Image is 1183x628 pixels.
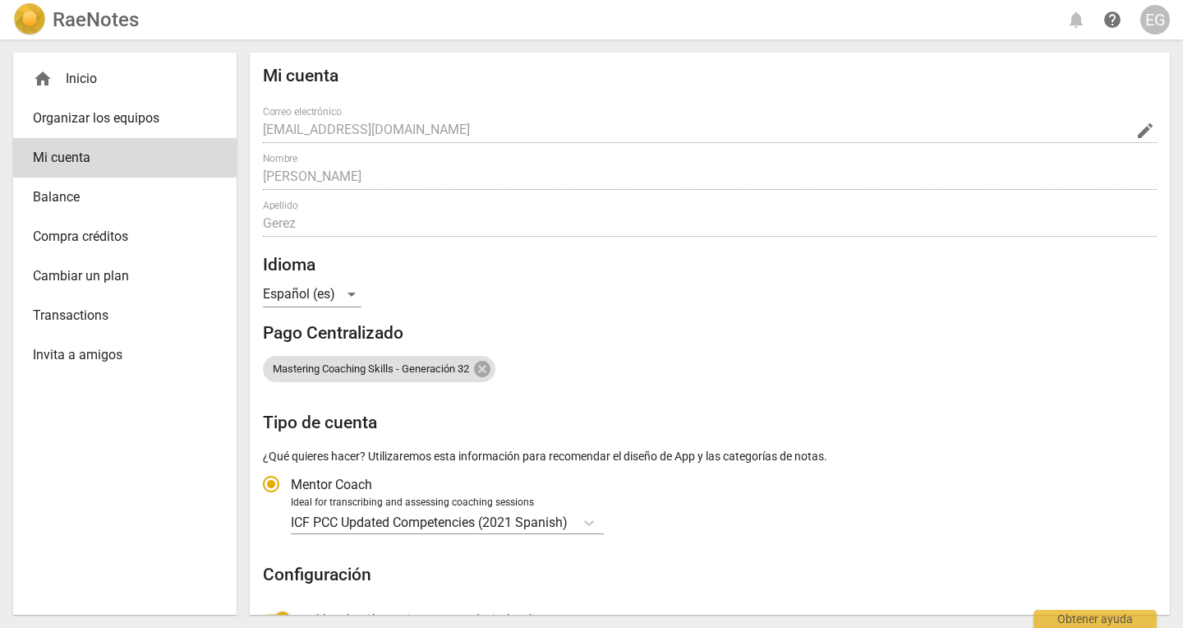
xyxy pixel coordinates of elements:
span: Transactions [33,306,204,326]
img: Logo [13,3,46,36]
h2: Tipo de cuenta [263,413,1157,433]
span: Mi cuenta [33,148,204,168]
span: Mentor Coach [291,475,372,494]
span: help [1102,10,1122,30]
input: Ideal for transcribing and assessing coaching sessionsICF PCC Updated Competencies (2021 Spanish) [569,515,573,530]
div: Español (es) [263,281,361,307]
h2: Idioma [263,255,1157,275]
div: Inicio [13,59,237,99]
div: Tipo de cuenta [263,464,1157,534]
span: Doble pulsación comienza a reproducir el audio [302,611,541,628]
a: Mi cuenta [13,138,237,178]
h2: Pago Centralizado [263,323,1157,344]
a: Cambiar un plan [13,256,237,296]
span: Invita a amigos [33,345,204,365]
a: Obtener ayuda [1098,5,1127,35]
a: Compra créditos [13,217,237,256]
p: ICF PCC Updated Competencies (2021 Spanish) [291,513,568,532]
button: Change Email [1134,119,1157,142]
a: Invita a amigos [13,335,237,375]
div: Obtener ayuda [1033,610,1157,628]
span: home [33,69,53,89]
span: Balance [33,187,204,207]
button: EG [1140,5,1170,35]
a: Transactions [13,296,237,335]
a: Organizar los equipos [13,99,237,138]
label: Correo electrónico [263,107,341,117]
h2: Mi cuenta [263,66,1157,86]
span: Cambiar un plan [33,266,204,286]
span: edit [1135,121,1155,141]
p: ¿Qué quieres hacer? Utilizaremos esta información para recomendar el diseño de App y las categorí... [263,448,1157,465]
span: Organizar los equipos [33,109,204,128]
div: Mastering Coaching Skills - Generación 32 [263,356,495,382]
label: Apellido [263,201,298,210]
div: Inicio [33,69,204,89]
span: Mastering Coaching Skills - Generación 32 [263,363,479,376]
h2: RaeNotes [53,8,139,31]
label: Nombre [263,154,297,164]
span: Compra créditos [33,227,204,247]
h2: Configuración [263,565,1157,585]
a: LogoRaeNotes [13,3,139,36]
div: Ideal for transcribing and assessing coaching sessions [291,496,1152,510]
a: Balance [13,178,237,217]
